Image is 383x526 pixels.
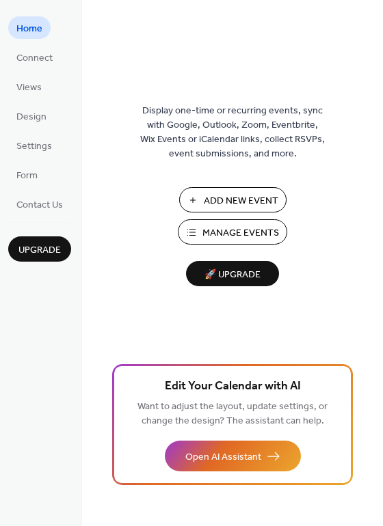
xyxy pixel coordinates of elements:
[202,226,279,240] span: Manage Events
[137,398,328,430] span: Want to adjust the layout, update settings, or change the design? The assistant can help.
[185,450,261,465] span: Open AI Assistant
[8,75,50,98] a: Views
[8,134,60,156] a: Settings
[16,169,38,183] span: Form
[140,104,325,161] span: Display one-time or recurring events, sync with Google, Outlook, Zoom, Eventbrite, Wix Events or ...
[16,22,42,36] span: Home
[8,46,61,68] a: Connect
[8,236,71,262] button: Upgrade
[16,81,42,95] span: Views
[194,266,271,284] span: 🚀 Upgrade
[8,16,51,39] a: Home
[165,377,301,396] span: Edit Your Calendar with AI
[165,441,301,471] button: Open AI Assistant
[16,110,47,124] span: Design
[186,261,279,286] button: 🚀 Upgrade
[16,51,53,66] span: Connect
[8,105,55,127] a: Design
[16,198,63,212] span: Contact Us
[8,193,71,215] a: Contact Us
[18,243,61,258] span: Upgrade
[8,163,46,186] a: Form
[179,187,287,212] button: Add New Event
[204,194,278,208] span: Add New Event
[16,139,52,154] span: Settings
[178,219,287,245] button: Manage Events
